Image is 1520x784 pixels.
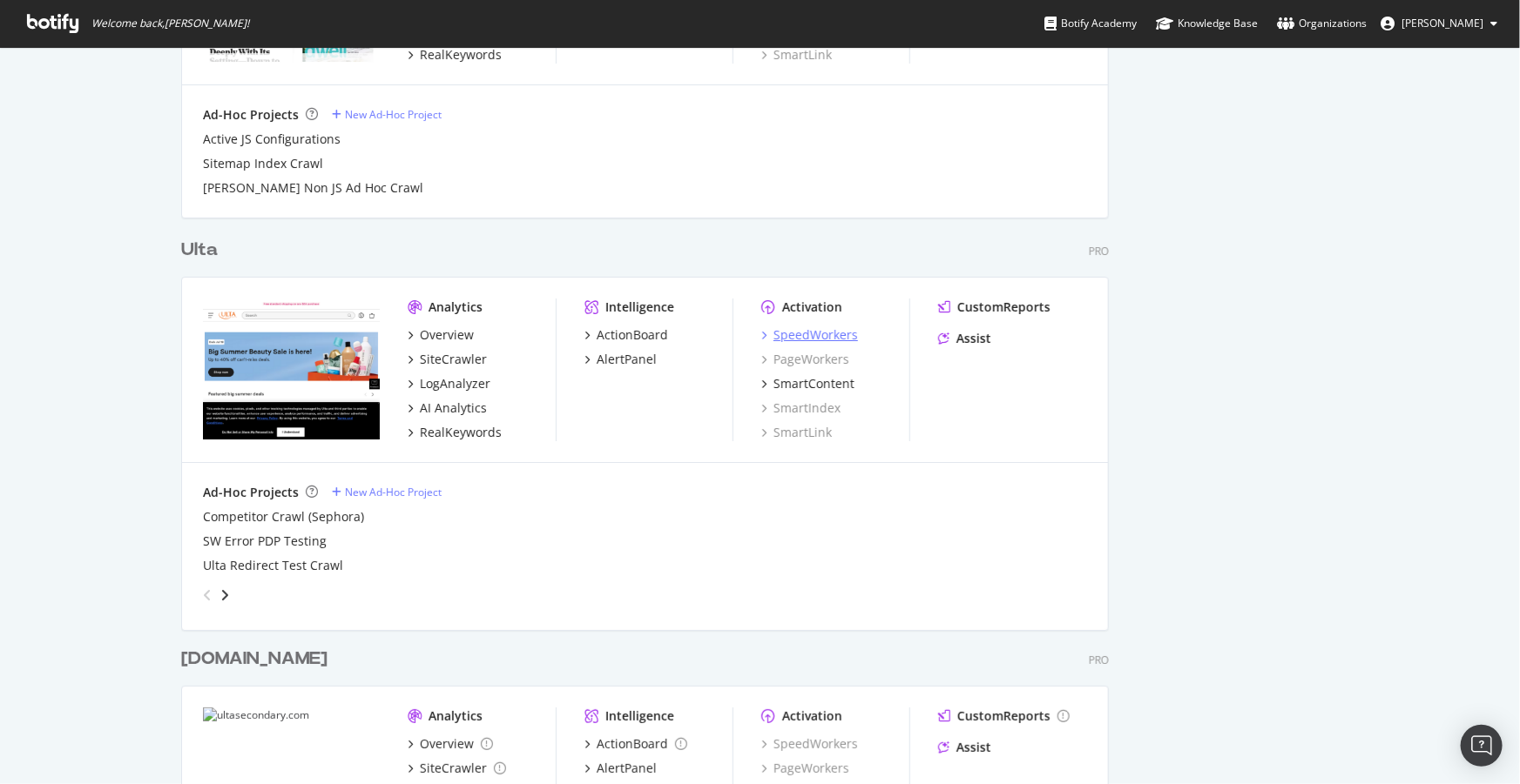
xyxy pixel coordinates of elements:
[938,739,991,756] a: Assist
[597,735,668,753] div: ActionBoard
[219,586,231,604] div: angle-right
[938,298,1050,316] a: CustomReports
[91,17,249,30] span: Welcome back, [PERSON_NAME] !
[584,760,657,777] a: AlertPanel
[408,735,493,753] a: Overview
[761,375,855,392] a: SmartContent
[345,485,442,499] div: New Ad-Hoc Project
[408,424,502,441] a: RealKeywords
[196,581,219,609] div: angle-left
[203,106,299,124] div: Ad-Hoc Projects
[782,707,842,725] div: Activation
[408,326,474,344] a: Overview
[761,760,849,777] a: PageWorkers
[957,707,1050,725] div: CustomReports
[420,735,474,753] div: Overview
[203,508,364,526] a: Competitor Crawl (Sephora)
[1461,725,1503,767] div: Open Intercom Messenger
[956,330,991,347] div: Assist
[584,735,687,753] a: ActionBoard
[408,760,506,777] a: SiteCrawler
[408,399,487,417] a: AI Analytics
[774,326,858,344] div: SpeedWorkers
[774,375,855,392] div: SmartContent
[420,351,487,368] div: SiteCrawler
[203,533,327,550] a: SW Error PDP Testing
[408,351,487,368] a: SiteCrawler
[1044,15,1137,32] div: Botify Academy
[605,298,674,316] div: Intelligence
[420,424,502,441] div: RealKeywords
[181,647,328,672] div: [DOMAIN_NAME]
[938,707,1070,725] a: CustomReports
[761,424,832,441] a: SmartLink
[408,46,502,64] a: RealKeywords
[1277,15,1367,32] div: Organizations
[429,298,483,316] div: Analytics
[203,557,343,574] a: Ulta Redirect Test Crawl
[408,375,490,392] a: LogAnalyzer
[203,484,299,501] div: Ad-Hoc Projects
[605,707,674,725] div: Intelligence
[597,351,657,368] div: AlertPanel
[761,46,832,64] a: SmartLink
[1089,244,1109,258] div: Pro
[761,326,858,344] a: SpeedWorkers
[181,238,218,263] div: Ulta
[782,298,842,316] div: Activation
[420,46,502,64] div: RealKeywords
[429,707,483,725] div: Analytics
[938,330,991,347] a: Assist
[345,107,442,122] div: New Ad-Hoc Project
[203,131,341,148] a: Active JS Configurations
[1367,10,1511,37] button: [PERSON_NAME]
[761,735,858,753] a: SpeedWorkers
[597,326,668,344] div: ActionBoard
[203,179,423,197] a: [PERSON_NAME] Non JS Ad Hoc Crawl
[420,399,487,417] div: AI Analytics
[956,739,991,756] div: Assist
[181,647,334,672] a: [DOMAIN_NAME]
[420,760,487,777] div: SiteCrawler
[597,760,657,777] div: AlertPanel
[761,399,841,417] a: SmartIndex
[761,351,849,368] a: PageWorkers
[181,238,225,263] a: Ulta
[584,326,668,344] a: ActionBoard
[420,326,474,344] div: Overview
[332,107,442,122] a: New Ad-Hoc Project
[1402,16,1483,30] span: Matthew Edgar
[1156,15,1258,32] div: Knowledge Base
[420,375,490,392] div: LogAnalyzer
[1089,653,1109,667] div: Pro
[332,485,442,499] a: New Ad-Hoc Project
[957,298,1050,316] div: CustomReports
[584,351,657,368] a: AlertPanel
[203,298,380,439] img: www.ulta.com
[203,155,323,172] a: Sitemap Index Crawl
